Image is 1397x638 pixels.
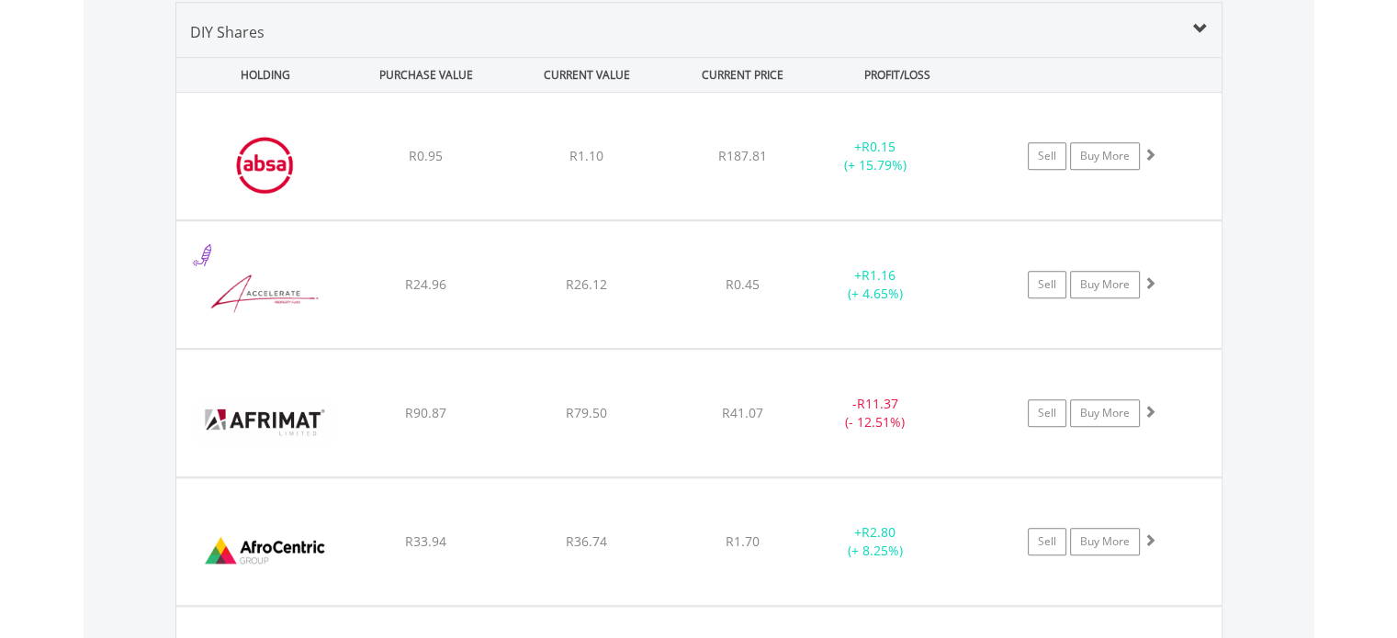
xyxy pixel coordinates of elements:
[1070,399,1140,427] a: Buy More
[718,147,767,164] span: R187.81
[726,532,760,550] span: R1.70
[669,58,815,92] div: CURRENT PRICE
[509,58,666,92] div: CURRENT VALUE
[348,58,505,92] div: PURCHASE VALUE
[819,58,976,92] div: PROFIT/LOSS
[806,138,945,174] div: + (+ 15.79%)
[566,404,607,421] span: R79.50
[722,404,763,421] span: R41.07
[409,147,443,164] span: R0.95
[1070,528,1140,555] a: Buy More
[405,275,446,293] span: R24.96
[862,266,896,284] span: R1.16
[186,244,344,343] img: EQU.ZA.APF.png
[186,373,344,472] img: EQU.ZA.AFT.png
[186,116,344,215] img: EQU.ZA.ABG.png
[566,532,607,550] span: R36.74
[569,147,603,164] span: R1.10
[1028,399,1066,427] a: Sell
[1028,271,1066,298] a: Sell
[1028,142,1066,170] a: Sell
[862,523,896,541] span: R2.80
[1070,271,1140,298] a: Buy More
[1028,528,1066,555] a: Sell
[806,523,945,560] div: + (+ 8.25%)
[405,532,446,550] span: R33.94
[177,58,344,92] div: HOLDING
[726,275,760,293] span: R0.45
[405,404,446,421] span: R90.87
[857,395,898,412] span: R11.37
[190,22,265,42] span: DIY Shares
[806,395,945,431] div: - (- 12.51%)
[806,266,945,303] div: + (+ 4.65%)
[566,275,607,293] span: R26.12
[1070,142,1140,170] a: Buy More
[186,501,344,600] img: EQU.ZA.ACT.png
[862,138,896,155] span: R0.15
